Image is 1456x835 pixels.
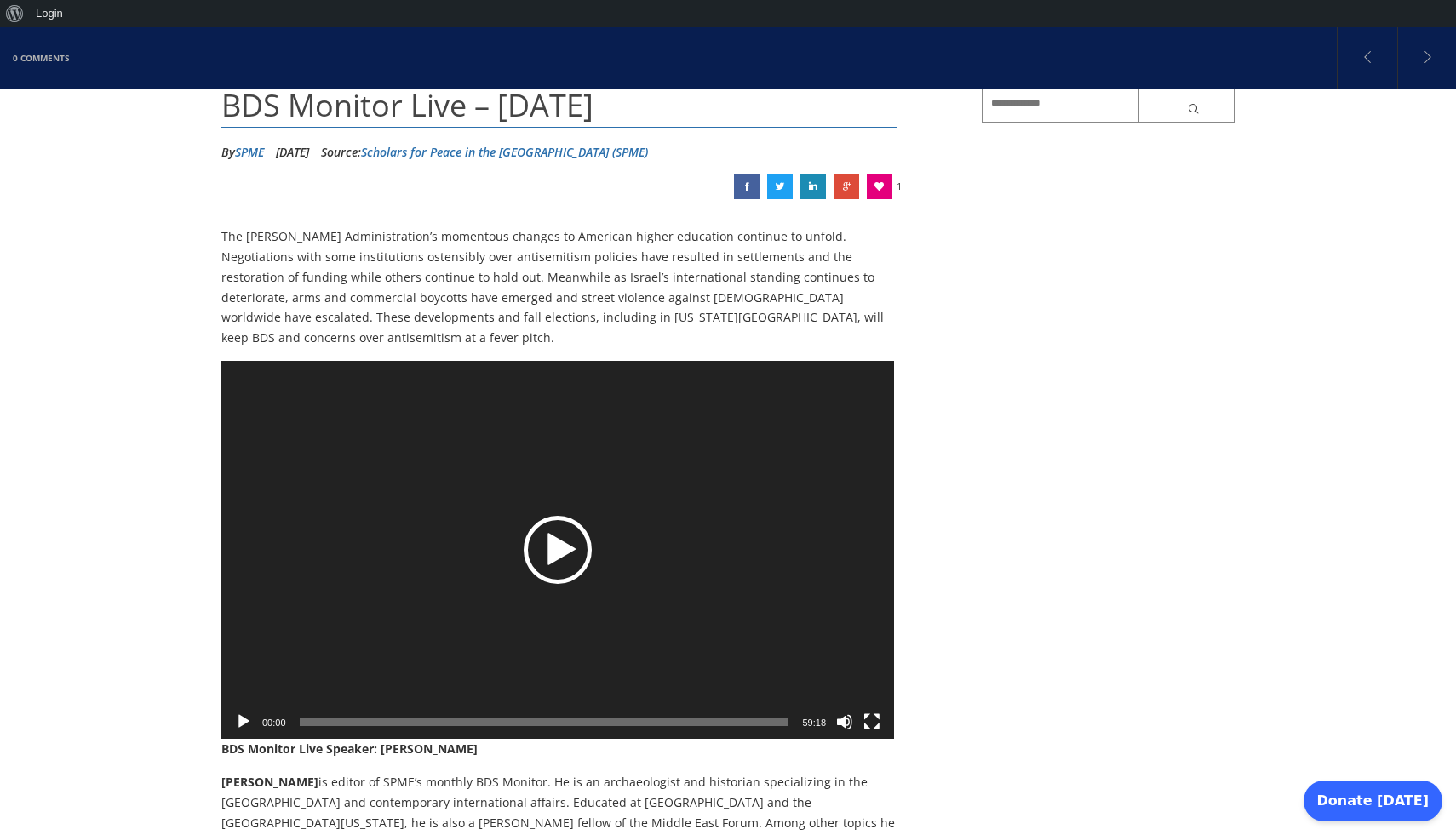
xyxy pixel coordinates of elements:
a: BDS Monitor Live – Aug 26, 2025 [767,174,793,199]
button: Fullscreen [863,713,880,730]
a: BDS Monitor Live – Aug 26, 2025 [800,174,826,199]
button: Play [235,713,252,730]
button: Mute [836,713,853,730]
div: Video Player [221,361,894,739]
strong: BDS Monitor Live Speaker: [PERSON_NAME] [221,741,478,757]
span: 59:18 [802,718,826,728]
li: By [221,140,264,165]
span: 1 [897,174,902,199]
strong: [PERSON_NAME] [221,774,318,790]
li: [DATE] [276,140,309,165]
span: Time Slider [300,718,789,726]
div: Source: [321,140,648,165]
span: 00:00 [262,718,286,728]
a: Scholars for Peace in the [GEOGRAPHIC_DATA] (SPME) [361,144,648,160]
a: BDS Monitor Live – Aug 26, 2025 [734,174,760,199]
div: Play [524,516,592,584]
a: BDS Monitor Live – Aug 26, 2025 [834,174,859,199]
span: BDS Monitor Live – [DATE] [221,84,593,126]
p: The [PERSON_NAME] Administration’s momentous changes to American higher education continue to unf... [221,226,897,348]
a: SPME [235,144,264,160]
